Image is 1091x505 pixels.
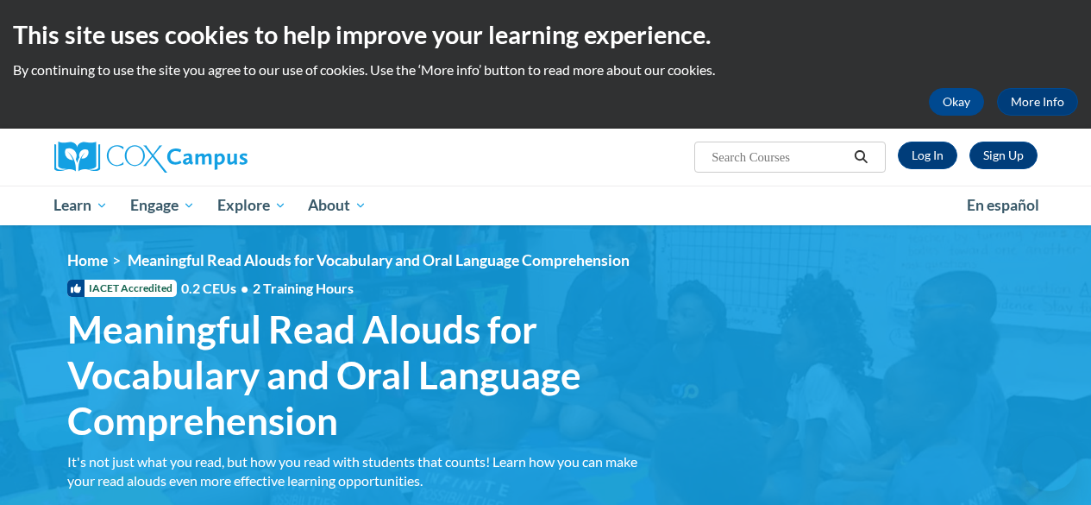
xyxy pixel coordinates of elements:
[67,452,662,490] div: It's not just what you read, but how you read with students that counts! Learn how you can make y...
[119,186,206,225] a: Engage
[181,279,354,298] span: 0.2 CEUs
[308,195,367,216] span: About
[41,186,1050,225] div: Main menu
[217,195,286,216] span: Explore
[929,88,984,116] button: Okay
[967,196,1039,214] span: En español
[13,17,1078,52] h2: This site uses cookies to help improve your learning experience.
[969,142,1038,169] a: Register
[848,147,874,167] button: Search
[53,195,108,216] span: Learn
[54,142,248,173] img: Cox Campus
[130,195,195,216] span: Engage
[253,280,354,296] span: 2 Training Hours
[13,60,1078,79] p: By continuing to use the site you agree to our use of cookies. Use the ‘More info’ button to read...
[297,186,378,225] a: About
[54,142,365,173] a: Cox Campus
[710,147,848,167] input: Search Courses
[206,186,298,225] a: Explore
[43,186,120,225] a: Learn
[898,142,957,169] a: Log In
[956,187,1050,224] a: En español
[67,251,108,269] a: Home
[67,306,662,443] span: Meaningful Read Alouds for Vocabulary and Oral Language Comprehension
[128,251,630,269] span: Meaningful Read Alouds for Vocabulary and Oral Language Comprehension
[241,280,248,296] span: •
[1022,436,1077,491] iframe: Button to launch messaging window
[997,88,1078,116] a: More Info
[67,280,177,297] span: IACET Accredited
